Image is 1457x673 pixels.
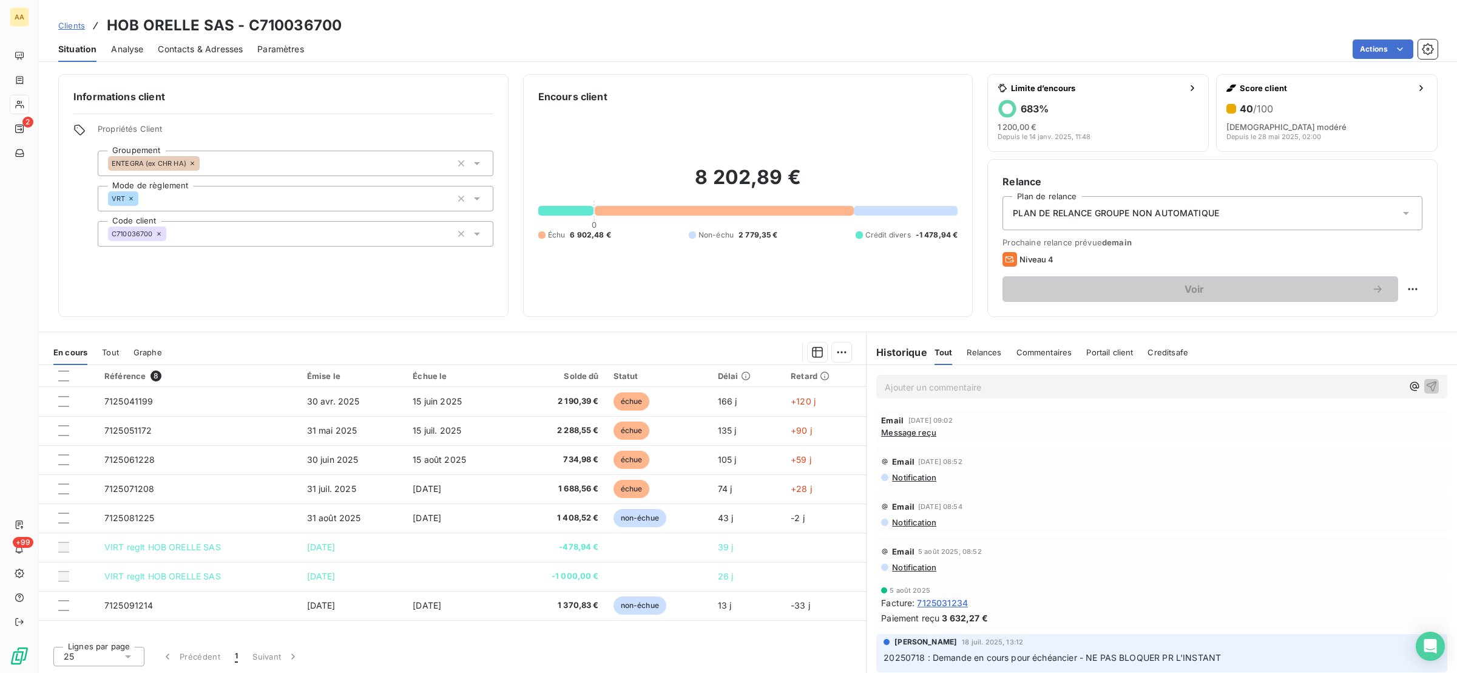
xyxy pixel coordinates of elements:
span: 7125061228 [104,454,155,465]
span: 1 688,56 € [518,483,598,495]
span: [DATE] [307,600,336,610]
span: demain [1102,237,1132,247]
span: En cours [53,347,87,357]
span: 15 juil. 2025 [413,425,461,436]
span: Email [892,547,914,556]
h6: 40 [1240,103,1273,115]
span: Facture : [881,596,914,609]
span: 15 juin 2025 [413,396,462,406]
h6: 683 % [1021,103,1049,115]
span: 0 [592,220,597,230]
span: ENTEGRA (ex CHR HA) [112,160,186,167]
span: 1 200,00 € [998,122,1036,132]
span: 30 juin 2025 [307,454,359,465]
span: [DATE] 09:02 [908,417,953,424]
span: [DATE] 08:52 [918,458,962,465]
span: 8 [150,371,161,381]
span: -1 000,00 € [518,570,598,582]
span: [DEMOGRAPHIC_DATA] modéré [1226,122,1347,132]
span: Depuis le 28 mai 2025, 02:00 [1226,133,1321,140]
span: Crédit divers [865,230,911,241]
span: 2 [22,117,33,128]
span: 734,98 € [518,454,598,466]
span: 74 j [718,483,732,494]
button: Score client40/100[DEMOGRAPHIC_DATA] modéréDepuis le 28 mai 2025, 02:00 [1216,74,1438,152]
span: [DATE] [413,483,441,494]
span: Paiement reçu [881,612,939,624]
input: Ajouter une valeur [138,193,148,204]
div: Émise le [307,371,399,381]
span: 1 370,83 € [518,600,598,612]
div: AA [10,7,29,27]
img: Logo LeanPay [10,646,29,666]
div: Retard [791,371,859,381]
span: Notification [891,518,936,527]
span: Email [892,457,914,466]
span: 20250718 : Demande en cours pour échéancier - NE PAS BLOQUER PR L'INSTANT [884,652,1221,663]
span: 5 août 2025, 08:52 [918,548,982,555]
span: échue [614,392,650,411]
span: -478,94 € [518,541,598,553]
div: Open Intercom Messenger [1416,632,1445,661]
span: Graphe [134,347,162,357]
div: Statut [614,371,703,381]
span: échue [614,451,650,469]
span: 15 août 2025 [413,454,466,465]
span: 1 [235,651,238,663]
span: Analyse [111,43,143,55]
span: +59 j [791,454,811,465]
span: Relances [967,347,1001,357]
div: Solde dû [518,371,598,381]
span: 39 j [718,542,734,552]
span: VIRT reglt HOB ORELLE SAS [104,542,221,552]
span: Score client [1240,83,1411,93]
button: Voir [1002,276,1398,302]
span: -33 j [791,600,810,610]
span: Prochaine relance prévue [1002,237,1422,247]
button: Suivant [245,644,306,669]
span: PLAN DE RELANCE GROUPE NON AUTOMATIQUE [1013,207,1219,219]
h6: Encours client [538,89,607,104]
span: Propriétés Client [98,124,493,141]
input: Ajouter une valeur [200,158,209,169]
span: [DATE] [307,542,336,552]
span: -2 j [791,513,805,523]
span: /100 [1253,103,1273,115]
span: 7125031234 [917,596,968,609]
span: -1 478,94 € [916,230,958,241]
span: 1 408,52 € [518,512,598,524]
span: [DATE] [413,513,441,523]
span: Niveau 4 [1019,255,1053,264]
span: +90 j [791,425,812,436]
span: échue [614,480,650,498]
span: 13 j [718,600,732,610]
span: +120 j [791,396,816,406]
a: Clients [58,19,85,32]
span: 31 mai 2025 [307,425,357,436]
span: [DATE] [307,571,336,581]
span: 2 190,39 € [518,395,598,408]
span: Clients [58,21,85,30]
span: 31 août 2025 [307,513,361,523]
span: échue [614,422,650,440]
button: Limite d’encours683%1 200,00 €Depuis le 14 janv. 2025, 11:48 [987,74,1209,152]
span: Tout [935,347,953,357]
span: 30 avr. 2025 [307,396,360,406]
span: [DATE] [413,600,441,610]
h6: Historique [867,345,927,360]
div: Délai [718,371,776,381]
span: Échu [548,230,566,241]
input: Ajouter une valeur [166,228,176,239]
button: 1 [228,644,245,669]
span: +99 [13,537,33,548]
span: 43 j [718,513,734,523]
span: 166 j [718,396,737,406]
button: Précédent [154,644,228,669]
span: 26 j [718,571,734,581]
span: [DATE] 08:54 [918,503,962,510]
span: non-échue [614,596,666,615]
div: Échue le [413,371,503,381]
span: 7125091214 [104,600,154,610]
span: VRT [112,195,125,202]
span: 5 août 2025 [890,587,930,594]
